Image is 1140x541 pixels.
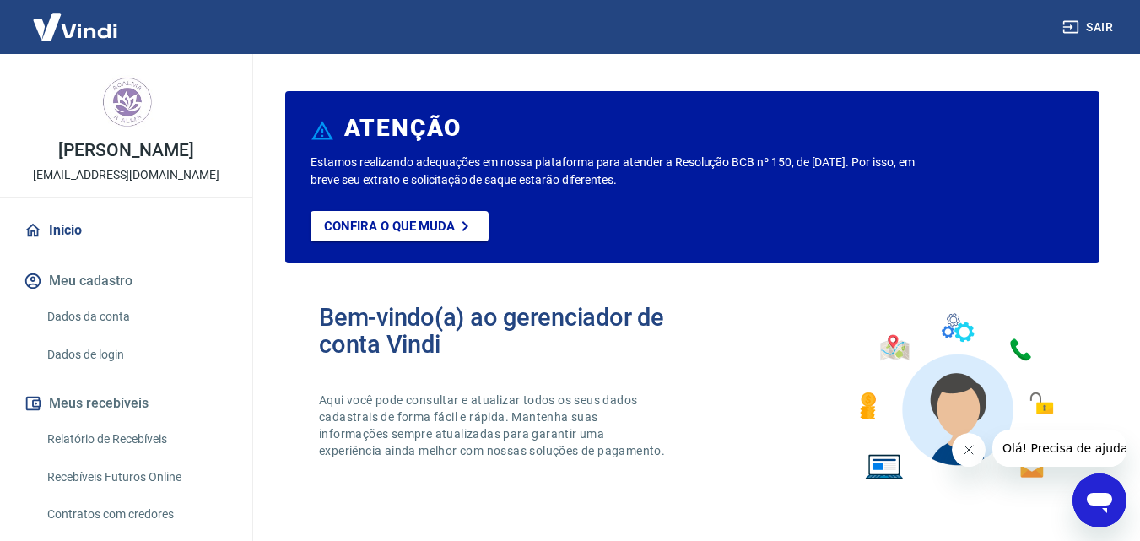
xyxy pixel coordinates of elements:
a: Dados da conta [41,300,232,334]
span: Olá! Precisa de ajuda? [10,12,142,25]
iframe: Fechar mensagem [952,433,986,467]
a: Recebíveis Futuros Online [41,460,232,495]
img: Vindi [20,1,130,52]
p: Confira o que muda [324,219,455,234]
img: Imagem de um avatar masculino com diversos icones exemplificando as funcionalidades do gerenciado... [845,304,1066,490]
a: Dados de login [41,338,232,372]
a: Contratos com credores [41,497,232,532]
h2: Bem-vindo(a) ao gerenciador de conta Vindi [319,304,693,358]
iframe: Mensagem da empresa [992,430,1126,467]
p: [PERSON_NAME] [58,142,193,160]
p: Aqui você pode consultar e atualizar todos os seus dados cadastrais de forma fácil e rápida. Mant... [319,392,668,459]
a: Confira o que muda [311,211,489,241]
p: [EMAIL_ADDRESS][DOMAIN_NAME] [33,166,219,184]
a: Relatório de Recebíveis [41,422,232,457]
h6: ATENÇÃO [344,120,462,137]
img: 9bc4bb81-b6d3-470a-905e-0a3faa2a4629.jpeg [93,68,160,135]
button: Sair [1059,12,1120,43]
iframe: Botão para abrir a janela de mensagens [1072,473,1126,527]
button: Meu cadastro [20,262,232,300]
p: Estamos realizando adequações em nossa plataforma para atender a Resolução BCB nº 150, de [DATE].... [311,154,921,189]
button: Meus recebíveis [20,385,232,422]
a: Início [20,212,232,249]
